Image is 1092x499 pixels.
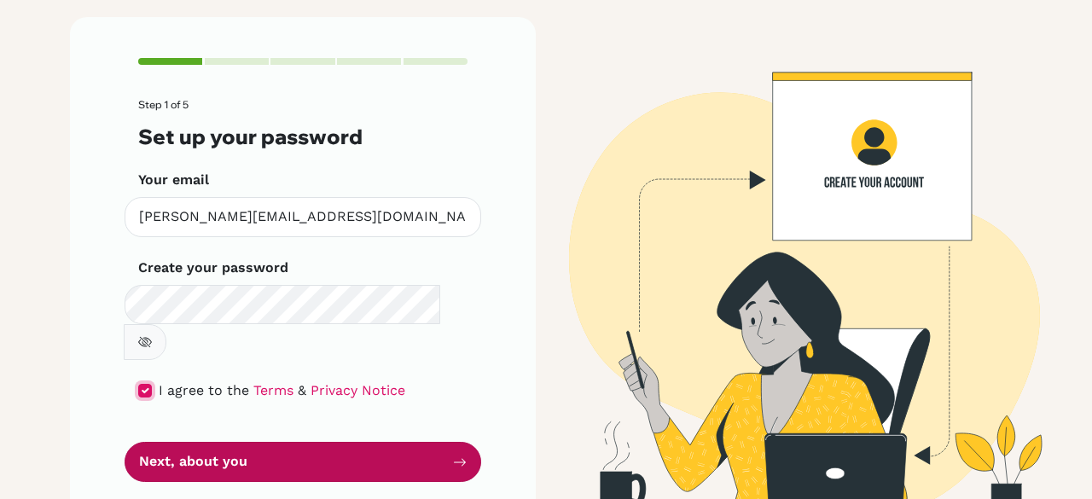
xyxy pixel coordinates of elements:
[138,170,209,190] label: Your email
[138,98,189,111] span: Step 1 of 5
[125,197,481,237] input: Insert your email*
[253,382,293,398] a: Terms
[298,382,306,398] span: &
[138,258,288,278] label: Create your password
[125,442,481,482] button: Next, about you
[159,382,249,398] span: I agree to the
[311,382,405,398] a: Privacy Notice
[138,125,468,149] h3: Set up your password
